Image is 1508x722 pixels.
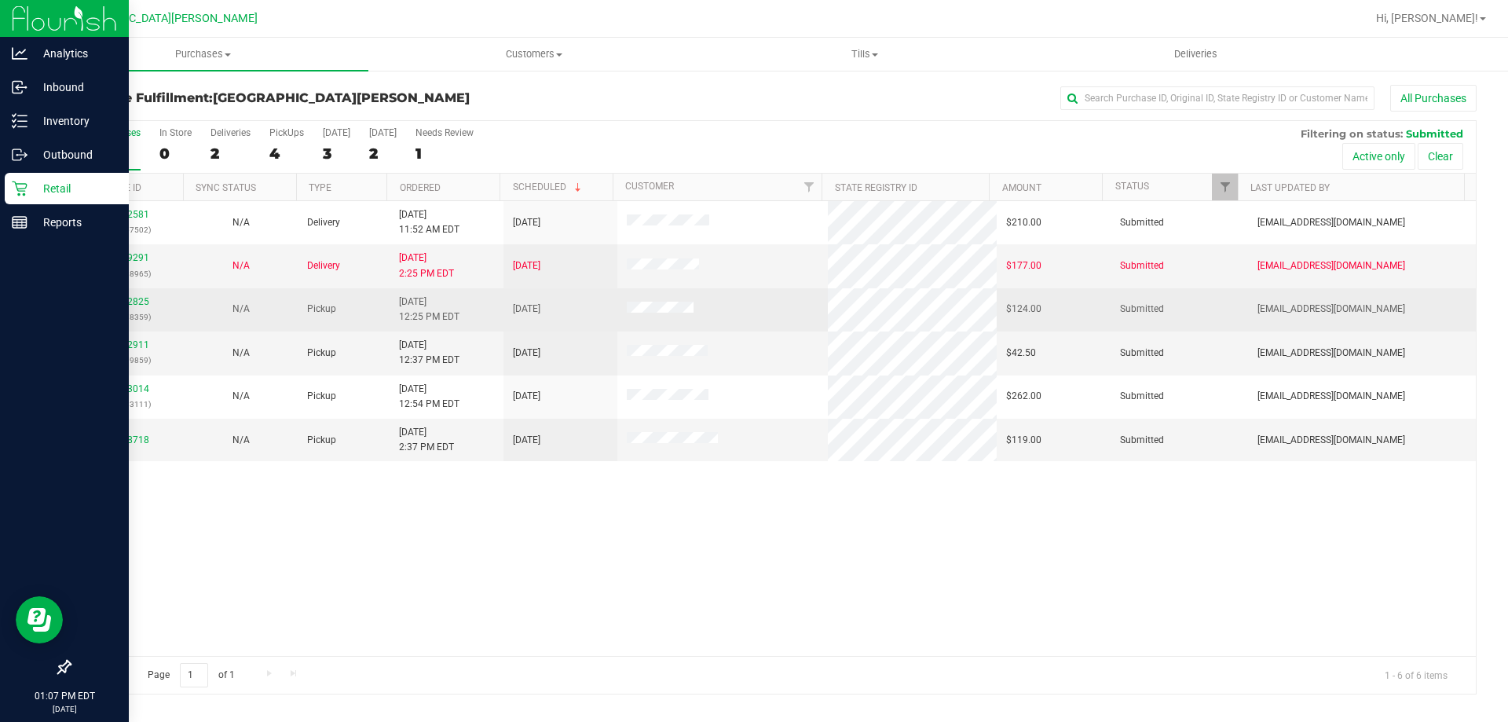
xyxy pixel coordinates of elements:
span: Pickup [307,346,336,361]
a: Customer [625,181,674,192]
div: 3 [323,145,350,163]
span: $42.50 [1006,346,1036,361]
div: PickUps [269,127,304,138]
a: 11822581 [105,209,149,220]
span: [DATE] 2:37 PM EDT [399,425,454,455]
inline-svg: Retail [12,181,27,196]
span: Pickup [307,433,336,448]
span: [GEOGRAPHIC_DATA][PERSON_NAME] [213,90,470,105]
inline-svg: Inbound [12,79,27,95]
inline-svg: Outbound [12,147,27,163]
button: N/A [232,389,250,404]
span: Not Applicable [232,390,250,401]
span: [DATE] 12:54 PM EDT [399,382,459,412]
div: 1 [415,145,474,163]
span: Purchases [38,47,368,61]
span: [GEOGRAPHIC_DATA][PERSON_NAME] [64,12,258,25]
button: N/A [232,215,250,230]
div: 2 [369,145,397,163]
span: Submitted [1120,215,1164,230]
div: [DATE] [323,127,350,138]
a: 11809291 [105,252,149,263]
span: Not Applicable [232,347,250,358]
span: Submitted [1120,302,1164,317]
span: [DATE] 12:25 PM EDT [399,295,459,324]
h3: Purchase Fulfillment: [69,91,538,105]
span: Pickup [307,389,336,404]
p: 01:07 PM EDT [7,689,122,703]
span: Page of 1 [134,663,247,687]
span: $119.00 [1006,433,1041,448]
a: Status [1115,181,1149,192]
span: Tills [700,47,1029,61]
inline-svg: Analytics [12,46,27,61]
button: Clear [1418,143,1463,170]
button: Active only [1342,143,1415,170]
inline-svg: Inventory [12,113,27,129]
input: 1 [180,663,208,687]
div: 0 [159,145,192,163]
button: N/A [232,302,250,317]
a: Sync Status [196,182,256,193]
p: Inventory [27,112,122,130]
span: [DATE] 2:25 PM EDT [399,251,454,280]
span: Delivery [307,215,340,230]
p: Retail [27,179,122,198]
span: Deliveries [1153,47,1239,61]
span: [DATE] 12:37 PM EDT [399,338,459,368]
span: Delivery [307,258,340,273]
button: N/A [232,346,250,361]
span: [DATE] [513,389,540,404]
a: Last Updated By [1250,182,1330,193]
div: Deliveries [210,127,251,138]
span: [DATE] [513,258,540,273]
span: [DATE] [513,346,540,361]
iframe: Resource center [16,596,63,643]
a: Tills [699,38,1030,71]
span: [EMAIL_ADDRESS][DOMAIN_NAME] [1257,346,1405,361]
span: $177.00 [1006,258,1041,273]
a: Filter [1212,174,1238,200]
span: $124.00 [1006,302,1041,317]
button: N/A [232,433,250,448]
span: Not Applicable [232,260,250,271]
span: 1 - 6 of 6 items [1372,663,1460,687]
span: Submitted [1406,127,1463,140]
button: All Purchases [1390,85,1477,112]
span: [DATE] [513,433,540,448]
a: Amount [1002,182,1041,193]
a: Type [309,182,331,193]
span: $262.00 [1006,389,1041,404]
div: Needs Review [415,127,474,138]
a: Customers [368,38,699,71]
button: N/A [232,258,250,273]
div: In Store [159,127,192,138]
p: Outbound [27,145,122,164]
span: [EMAIL_ADDRESS][DOMAIN_NAME] [1257,433,1405,448]
a: Purchases [38,38,368,71]
a: Scheduled [513,181,584,192]
span: [DATE] [513,302,540,317]
span: [EMAIL_ADDRESS][DOMAIN_NAME] [1257,389,1405,404]
span: Submitted [1120,346,1164,361]
p: Inbound [27,78,122,97]
span: [DATE] [513,215,540,230]
div: 2 [210,145,251,163]
span: [EMAIL_ADDRESS][DOMAIN_NAME] [1257,215,1405,230]
a: 11822911 [105,339,149,350]
a: Deliveries [1030,38,1361,71]
inline-svg: Reports [12,214,27,230]
span: [EMAIL_ADDRESS][DOMAIN_NAME] [1257,258,1405,273]
p: [DATE] [7,703,122,715]
a: 11822825 [105,296,149,307]
span: Filtering on status: [1301,127,1403,140]
span: Customers [369,47,698,61]
a: Ordered [400,182,441,193]
a: 11823014 [105,383,149,394]
a: 11818718 [105,434,149,445]
p: Reports [27,213,122,232]
span: Submitted [1120,389,1164,404]
a: State Registry ID [835,182,917,193]
span: Submitted [1120,433,1164,448]
span: [DATE] 11:52 AM EDT [399,207,459,237]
